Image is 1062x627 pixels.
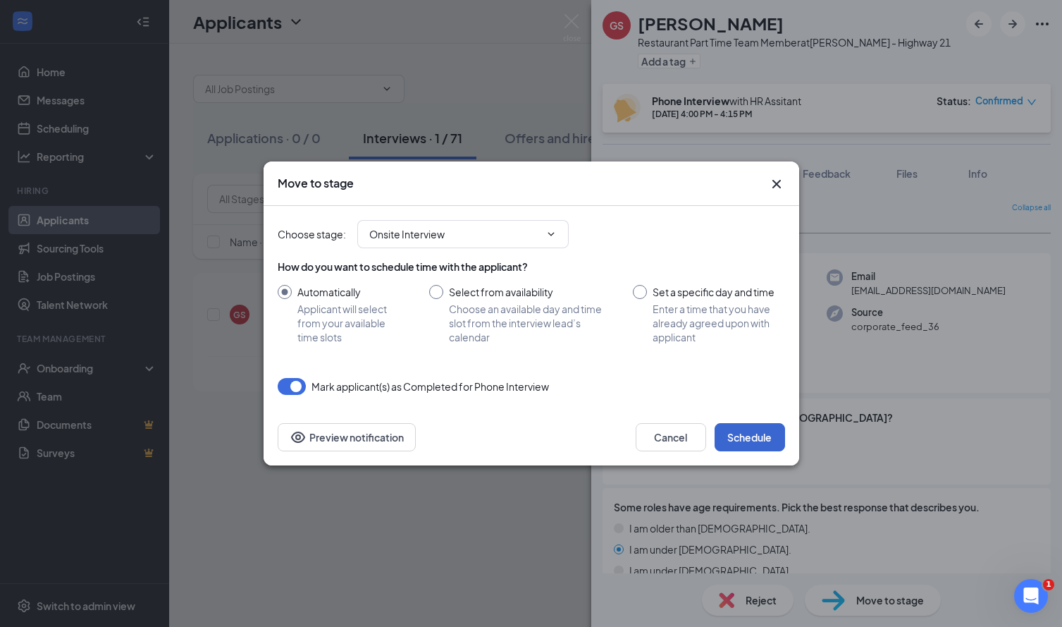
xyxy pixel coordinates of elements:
[715,423,785,451] button: Schedule
[311,378,549,395] span: Mark applicant(s) as Completed for Phone Interview
[636,423,706,451] button: Cancel
[278,260,785,274] div: How do you want to schedule time with the applicant?
[545,229,557,240] svg: ChevronDown
[1014,579,1048,613] iframe: Intercom live chat
[1043,579,1054,590] span: 1
[278,423,416,451] button: Preview notificationEye
[768,176,785,193] svg: Cross
[290,429,307,446] svg: Eye
[278,226,346,242] span: Choose stage :
[278,176,354,191] h3: Move to stage
[768,176,785,193] button: Close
